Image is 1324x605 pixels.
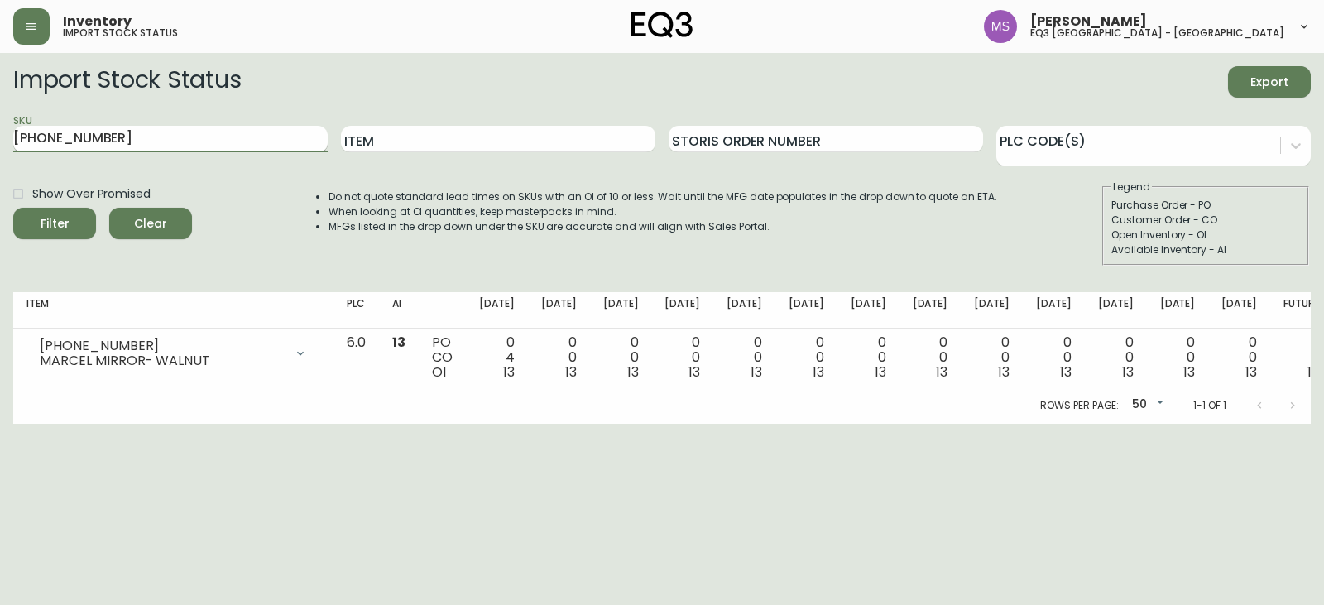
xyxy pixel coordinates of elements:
span: OI [432,363,446,382]
th: [DATE] [1023,292,1085,329]
h5: import stock status [63,28,178,38]
th: [DATE] [961,292,1023,329]
div: [PHONE_NUMBER] [40,339,284,353]
th: [DATE] [590,292,652,329]
span: 13 [503,363,515,382]
div: 0 0 [603,335,639,380]
th: [DATE] [899,292,962,329]
div: MARCEL MIRROR- WALNUT [40,353,284,368]
th: Item [13,292,333,329]
span: Clear [122,214,179,234]
p: 1-1 of 1 [1193,398,1226,413]
span: 13 [998,363,1010,382]
div: 0 0 [913,335,948,380]
span: 13 [751,363,762,382]
div: [PHONE_NUMBER]MARCEL MIRROR- WALNUT [26,335,320,372]
button: Clear [109,208,192,239]
th: [DATE] [713,292,775,329]
th: [DATE] [1147,292,1209,329]
li: When looking at OI quantities, keep masterpacks in mind. [329,204,997,219]
span: 13 [1183,363,1195,382]
span: 13 [627,363,639,382]
div: Available Inventory - AI [1111,242,1300,257]
div: 0 0 [1036,335,1072,380]
span: 13 [936,363,947,382]
div: 0 0 [1160,335,1196,380]
h2: Import Stock Status [13,66,241,98]
span: 13 [565,363,577,382]
span: 13 [813,363,824,382]
div: 0 0 [541,335,577,380]
legend: Legend [1111,180,1152,194]
span: 13 [875,363,886,382]
div: 0 0 [851,335,886,380]
th: [DATE] [1208,292,1270,329]
th: [DATE] [1085,292,1147,329]
th: AI [379,292,419,329]
li: Do not quote standard lead times on SKUs with an OI of 10 or less. Wait until the MFG date popula... [329,190,997,204]
span: 13 [1245,363,1257,382]
span: Export [1241,72,1298,93]
div: 0 0 [1283,335,1319,380]
th: [DATE] [837,292,899,329]
div: 0 0 [727,335,762,380]
div: PO CO [432,335,453,380]
th: [DATE] [651,292,713,329]
span: 13 [1122,363,1134,382]
th: [DATE] [775,292,837,329]
span: 13 [392,333,405,352]
li: MFGs listed in the drop down under the SKU are accurate and will align with Sales Portal. [329,219,997,234]
p: Rows per page: [1040,398,1119,413]
div: Customer Order - CO [1111,213,1300,228]
button: Filter [13,208,96,239]
span: 13 [688,363,700,382]
th: [DATE] [528,292,590,329]
span: [PERSON_NAME] [1030,15,1147,28]
div: 0 0 [1221,335,1257,380]
button: Export [1228,66,1311,98]
div: 0 0 [664,335,700,380]
div: 0 0 [974,335,1010,380]
span: Show Over Promised [32,185,151,203]
div: Open Inventory - OI [1111,228,1300,242]
div: 50 [1125,391,1167,419]
td: 6.0 [333,329,379,387]
h5: eq3 [GEOGRAPHIC_DATA] - [GEOGRAPHIC_DATA] [1030,28,1284,38]
div: 0 0 [1098,335,1134,380]
div: Purchase Order - PO [1111,198,1300,213]
th: PLC [333,292,379,329]
th: [DATE] [466,292,528,329]
img: 1b6e43211f6f3cc0b0729c9049b8e7af [984,10,1017,43]
span: 13 [1060,363,1072,382]
div: 0 4 [479,335,515,380]
img: logo [631,12,693,38]
span: 13 [1307,363,1319,382]
div: 0 0 [789,335,824,380]
span: Inventory [63,15,132,28]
